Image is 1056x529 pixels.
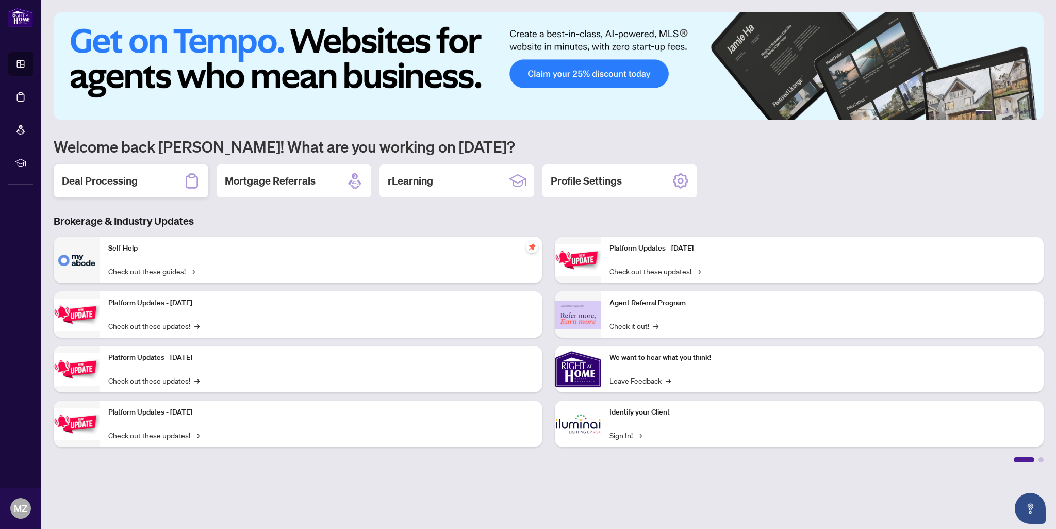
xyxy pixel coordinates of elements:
h3: Brokerage & Industry Updates [54,214,1044,228]
p: Platform Updates - [DATE] [108,407,534,418]
button: 2 [996,110,1000,114]
span: MZ [14,501,27,516]
img: Self-Help [54,237,100,283]
button: 4 [1013,110,1017,114]
img: Platform Updates - July 21, 2025 [54,353,100,386]
a: Check out these updates!→ [108,320,200,332]
p: Platform Updates - [DATE] [108,352,534,363]
button: 1 [976,110,992,114]
p: Identify your Client [609,407,1035,418]
img: Identify your Client [555,401,601,447]
a: Leave Feedback→ [609,375,671,386]
button: 3 [1004,110,1009,114]
img: Platform Updates - July 8, 2025 [54,408,100,440]
span: → [637,429,642,441]
p: Platform Updates - [DATE] [108,297,534,309]
span: → [653,320,658,332]
button: 5 [1021,110,1025,114]
p: Platform Updates - [DATE] [609,243,1035,254]
img: Slide 0 [54,12,1044,120]
span: pushpin [526,241,538,253]
img: logo [8,8,33,27]
span: → [696,266,701,277]
p: Agent Referral Program [609,297,1035,309]
a: Sign In!→ [609,429,642,441]
a: Check out these updates!→ [609,266,701,277]
button: 6 [1029,110,1033,114]
h1: Welcome back [PERSON_NAME]! What are you working on [DATE]? [54,137,1044,156]
img: We want to hear what you think! [555,346,601,392]
img: Platform Updates - September 16, 2025 [54,299,100,331]
img: Platform Updates - June 23, 2025 [555,244,601,276]
img: Agent Referral Program [555,301,601,329]
h2: rLearning [388,174,433,188]
a: Check out these updates!→ [108,429,200,441]
span: → [194,320,200,332]
span: → [194,375,200,386]
a: Check it out!→ [609,320,658,332]
h2: Mortgage Referrals [225,174,316,188]
span: → [190,266,195,277]
span: → [666,375,671,386]
button: Open asap [1015,493,1046,524]
a: Check out these updates!→ [108,375,200,386]
h2: Profile Settings [551,174,622,188]
span: → [194,429,200,441]
p: Self-Help [108,243,534,254]
p: We want to hear what you think! [609,352,1035,363]
h2: Deal Processing [62,174,138,188]
a: Check out these guides!→ [108,266,195,277]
